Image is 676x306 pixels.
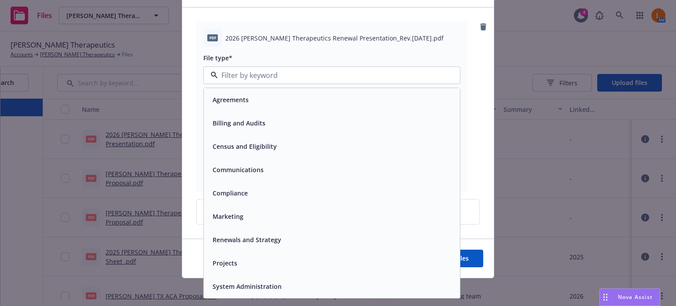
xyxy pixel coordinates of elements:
span: Nova Assist [618,293,653,301]
button: Census and Eligibility [213,142,277,151]
input: Filter by keyword [218,70,442,81]
span: File type* [203,54,232,62]
div: Upload new files [196,199,480,225]
button: Renewals and Strategy [213,235,281,244]
button: Compliance [213,188,248,198]
button: Billing and Audits [213,118,265,128]
button: System Administration [213,282,282,291]
button: Nova Assist [599,288,660,306]
div: Drag to move [600,289,611,306]
button: Communications [213,165,264,174]
button: Agreements [213,95,249,104]
span: pdf [207,34,218,41]
button: Marketing [213,212,243,221]
a: remove [478,22,489,32]
span: 2026 [PERSON_NAME] Therapeutics Renewal Presentation_Rev.[DATE].pdf [225,33,444,43]
button: Projects [213,258,237,268]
